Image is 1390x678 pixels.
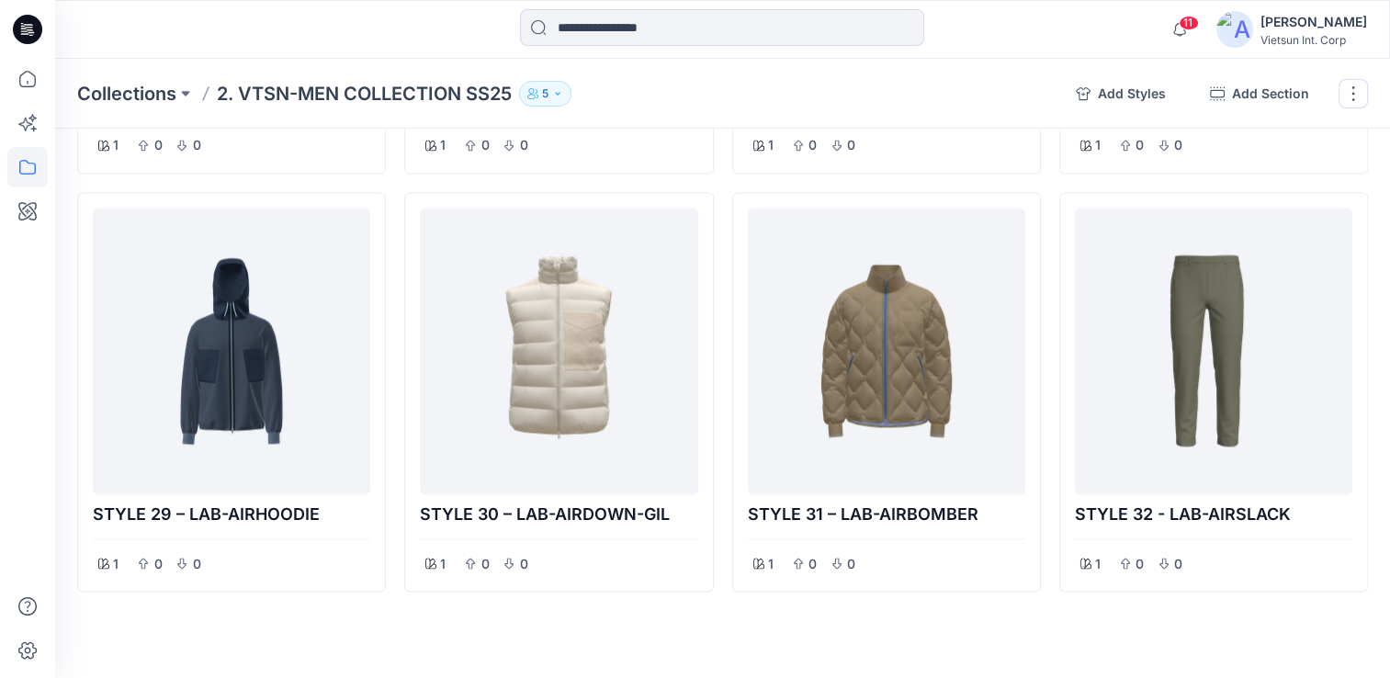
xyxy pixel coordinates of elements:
p: 0 [846,552,857,574]
img: avatar [1216,11,1253,48]
p: 0 [518,134,529,156]
p: 0 [846,134,857,156]
span: 11 [1179,16,1199,30]
p: STYLE 30 – LAB-AIRDOWN-GIL [420,502,697,527]
p: 0 [153,134,164,156]
p: 0 [191,552,202,574]
p: 0 [1173,552,1184,574]
p: 0 [480,552,491,574]
p: 0 [153,552,164,574]
p: 5 [542,84,548,104]
button: Add Styles [1061,79,1181,108]
p: 1 [1095,552,1101,574]
p: 0 [808,552,819,574]
div: STYLE 32 - LAB-AIRSLACK100 [1059,192,1368,592]
p: 1 [768,552,774,574]
div: [PERSON_NAME] [1260,11,1367,33]
p: STYLE 29 – LAB-AIRHOODIE [93,502,370,527]
button: Add Section [1195,79,1324,108]
button: 5 [519,81,571,107]
a: Collections [77,81,176,107]
p: 0 [518,552,529,574]
div: STYLE 30 – LAB-AIRDOWN-GIL100 [404,192,713,592]
p: 1 [1095,134,1101,156]
p: 0 [1173,134,1184,156]
div: STYLE 31 – LAB-AIRBOMBER100 [732,192,1041,592]
p: STYLE 31 – LAB-AIRBOMBER [748,502,1025,527]
p: 0 [191,134,202,156]
p: 1 [113,552,119,574]
div: Vietsun Int. Corp [1260,33,1367,47]
p: 0 [1135,552,1146,574]
p: 0 [808,134,819,156]
p: 1 [113,134,119,156]
p: 0 [480,134,491,156]
p: 2. VTSN-MEN COLLECTION SS25 [217,81,512,107]
div: STYLE 29 – LAB-AIRHOODIE100 [77,192,386,592]
p: 1 [440,134,446,156]
p: 1 [768,134,774,156]
p: 0 [1135,134,1146,156]
p: 1 [440,552,446,574]
p: STYLE 32 - LAB-AIRSLACK [1075,502,1352,527]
